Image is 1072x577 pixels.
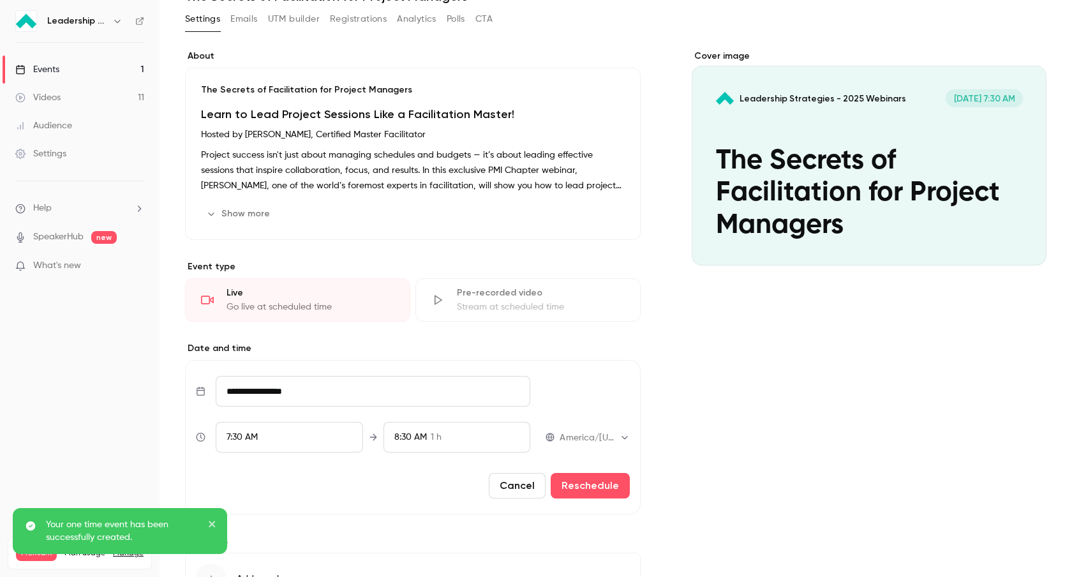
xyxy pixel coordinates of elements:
[16,11,36,31] img: Leadership Strategies - 2025 Webinars
[47,15,107,27] h6: Leadership Strategies - 2025 Webinars
[201,84,625,96] p: The Secrets of Facilitation for Project Managers
[91,231,117,244] span: new
[185,278,410,322] div: LiveGo live at scheduled time
[560,431,630,444] div: America/[US_STATE]
[201,107,625,122] h1: Learn to Lead Project Sessions Like a Facilitation Master!
[15,63,59,76] div: Events
[457,301,625,313] div: Stream at scheduled time
[16,561,40,573] p: Videos
[185,342,641,355] label: Date and time
[551,473,630,498] button: Reschedule
[383,422,531,453] div: To
[117,563,126,571] span: 113
[227,301,394,313] div: Go live at scheduled time
[216,422,363,453] div: From
[33,230,84,244] a: SpeakerHub
[33,259,81,273] span: What's new
[15,147,66,160] div: Settings
[15,91,61,104] div: Videos
[15,202,144,215] li: help-dropdown-opener
[185,50,641,63] label: About
[46,518,199,544] p: Your one time event has been successfully created.
[431,431,442,444] span: 1 h
[208,518,217,534] button: close
[201,127,625,142] p: Hosted by [PERSON_NAME], Certified Master Facilitator
[201,204,278,224] button: Show more
[201,147,625,193] p: Project success isn't just about managing schedules and budgets — it’s about leading effective se...
[394,433,427,442] span: 8:30 AM
[692,50,1046,266] section: Cover image
[330,9,387,29] button: Registrations
[129,260,144,272] iframe: Noticeable Trigger
[447,9,465,29] button: Polls
[415,278,641,322] div: Pre-recorded videoStream at scheduled time
[457,287,625,299] div: Pre-recorded video
[227,287,394,299] div: Live
[185,260,641,273] p: Event type
[117,561,144,573] p: / 150
[475,9,493,29] button: CTA
[397,9,436,29] button: Analytics
[489,473,546,498] button: Cancel
[1011,230,1036,255] button: The Secrets of Facilitation for Project ManagersLeadership Strategies - 2025 Webinars[DATE] 7:30 ...
[216,376,530,407] input: Tue, Feb 17, 2026
[227,433,258,442] span: 7:30 AM
[185,535,641,548] label: Speakers
[15,119,72,132] div: Audience
[185,9,220,29] button: Settings
[268,9,320,29] button: UTM builder
[33,202,52,215] span: Help
[230,9,257,29] button: Emails
[692,50,1046,63] label: Cover image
